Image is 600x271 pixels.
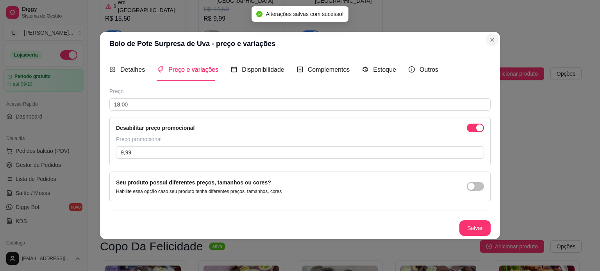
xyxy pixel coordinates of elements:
[168,66,218,73] span: Preço e variações
[256,11,262,17] span: check-circle
[266,11,343,17] span: Alterações salvas com sucesso!
[109,87,491,95] div: Preço
[109,98,491,111] input: Ex.: R$12,99
[116,135,484,143] div: Preço promocional
[242,66,284,73] span: Disponibilidade
[120,66,145,73] span: Detalhes
[109,66,116,73] span: appstore
[231,66,237,73] span: calendar
[297,66,303,73] span: plus-square
[420,66,438,73] span: Outros
[409,66,415,73] span: info-circle
[116,125,195,131] label: Desabilitar preço promocional
[116,188,282,195] p: Habilite essa opção caso seu produto tenha diferentes preços, tamanhos, cores
[362,66,368,73] span: code-sandbox
[486,34,498,46] button: Close
[308,66,350,73] span: Complementos
[100,32,500,55] header: Bolo de Pote Surpresa de Uva - preço e variações
[116,146,484,159] input: Ex.: R$12,99
[157,66,164,73] span: tags
[459,220,491,236] button: Salvar
[373,66,396,73] span: Estoque
[116,179,271,186] label: Seu produto possui diferentes preços, tamanhos ou cores?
